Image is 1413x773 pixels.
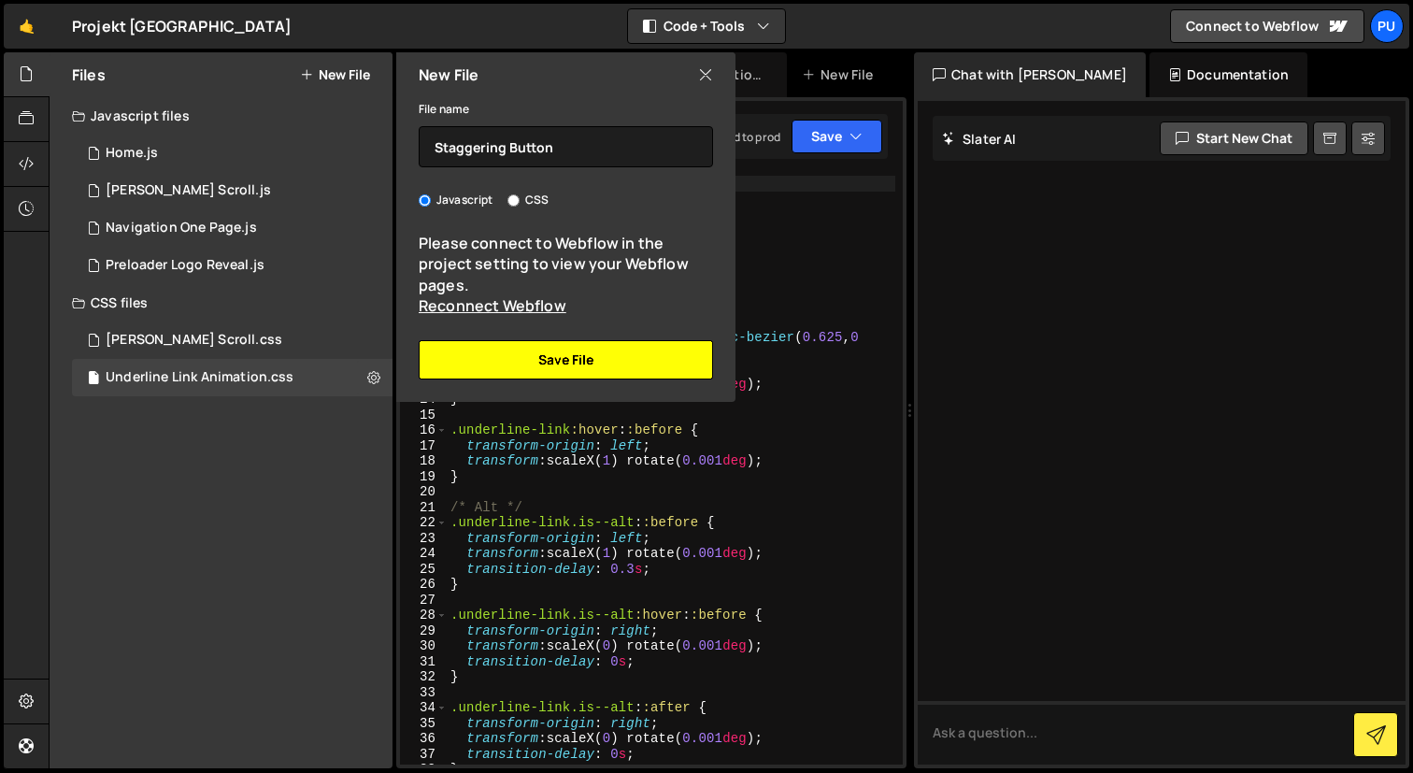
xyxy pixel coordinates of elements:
[400,469,448,485] div: 19
[72,172,392,209] div: 17253/47803.js
[942,130,1017,148] h2: Slater AI
[106,369,293,386] div: Underline Link Animation.css
[400,438,448,454] div: 17
[400,422,448,438] div: 16
[1370,9,1404,43] a: Pu
[400,654,448,670] div: 31
[72,247,392,284] div: 17253/47805.js
[400,546,448,562] div: 24
[400,608,448,623] div: 28
[400,531,448,547] div: 23
[507,194,520,207] input: CSS
[4,4,50,49] a: 🤙
[400,453,448,469] div: 18
[50,284,392,322] div: CSS files
[400,731,448,747] div: 36
[400,484,448,500] div: 20
[400,747,448,763] div: 37
[792,120,882,153] button: Save
[400,562,448,578] div: 25
[72,135,392,172] div: 17253/47751.js
[72,322,392,359] div: 17253/47806.css
[400,700,448,716] div: 34
[400,500,448,516] div: 21
[1170,9,1364,43] a: Connect to Webflow
[106,257,264,274] div: Preloader Logo Reveal.js
[914,52,1146,97] div: Chat with [PERSON_NAME]
[72,359,392,396] div: 17253/47807.css
[72,209,392,247] div: 17253/47804.js
[50,97,392,135] div: Javascript files
[400,716,448,732] div: 35
[106,145,158,162] div: Home.js
[419,100,469,119] label: File name
[507,191,549,209] label: CSS
[400,515,448,531] div: 22
[628,9,785,43] button: Code + Tools
[802,65,880,84] div: New File
[72,15,292,37] div: Projekt [GEOGRAPHIC_DATA]
[419,126,713,167] input: Name
[419,194,431,207] input: Javascript
[72,64,106,85] h2: Files
[419,340,713,379] button: Save File
[400,685,448,701] div: 33
[400,669,448,685] div: 32
[400,593,448,608] div: 27
[419,295,566,316] a: Reconnect Webflow
[419,64,478,85] h2: New File
[106,332,282,349] div: [PERSON_NAME] Scroll.css
[419,233,713,317] div: Please connect to Webflow in the project setting to view your Webflow pages.
[400,577,448,593] div: 26
[1160,122,1308,155] button: Start new chat
[400,623,448,639] div: 29
[419,191,493,209] label: Javascript
[1149,52,1307,97] div: Documentation
[300,67,370,82] button: New File
[400,638,448,654] div: 30
[400,408,448,423] div: 15
[106,182,271,199] div: [PERSON_NAME] Scroll.js
[106,220,257,236] div: Navigation One Page.js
